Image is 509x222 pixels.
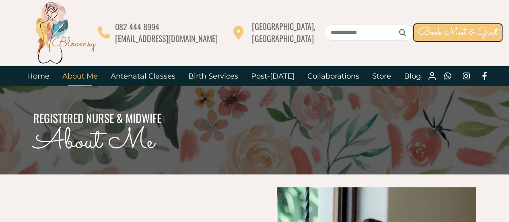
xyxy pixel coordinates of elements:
[115,32,218,44] span: [EMAIL_ADDRESS][DOMAIN_NAME]
[33,121,154,163] span: About Me
[245,66,301,86] a: Post-[DATE]
[301,66,366,86] a: Collaborations
[418,25,498,40] span: Book Meet & Greet
[115,21,159,33] span: 082 444 8994
[413,23,503,42] a: Book Meet & Greet
[104,66,182,86] a: Antenatal Classes
[56,66,104,86] a: About Me
[366,66,398,86] a: Store
[21,66,56,86] a: Home
[182,66,245,86] a: Birth Services
[33,110,161,126] span: REGISTERED NURSE & MIDWIFE
[252,32,314,44] span: [GEOGRAPHIC_DATA]
[33,0,98,65] img: Bloomsy
[252,20,315,32] span: [GEOGRAPHIC_DATA],
[398,66,427,86] a: Blog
